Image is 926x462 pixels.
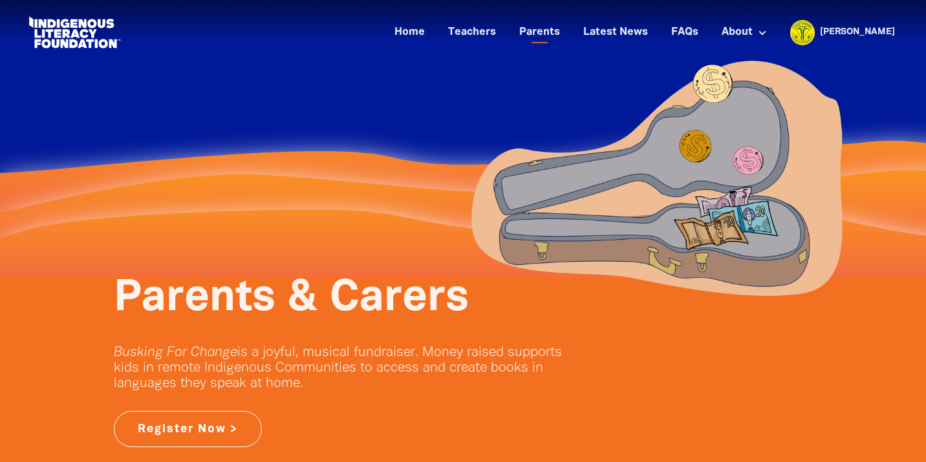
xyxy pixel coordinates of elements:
[820,28,895,37] a: [PERSON_NAME]
[576,22,656,43] a: Latest News
[114,411,262,447] a: Register Now >
[714,22,775,43] a: About
[440,22,504,43] a: Teachers
[114,278,469,319] span: Parents﻿ & Carers
[511,22,568,43] a: Parents
[387,22,433,43] a: Home
[114,346,237,359] em: Busking For Change
[114,345,566,392] p: is a joyful, musical fundraiser. Money raised supports kids in remote Indigenous Communities to a...
[663,22,706,43] a: FAQs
